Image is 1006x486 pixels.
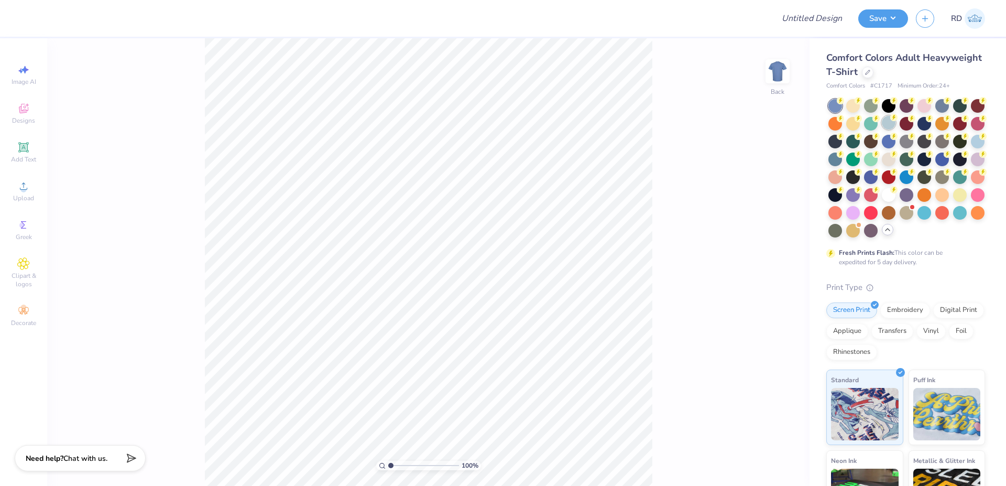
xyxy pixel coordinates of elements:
[826,51,982,78] span: Comfort Colors Adult Heavyweight T-Shirt
[12,78,36,86] span: Image AI
[11,155,36,164] span: Add Text
[858,9,908,28] button: Save
[12,116,35,125] span: Designs
[826,82,865,91] span: Comfort Colors
[826,344,877,360] div: Rhinestones
[913,388,981,440] img: Puff Ink
[965,8,985,29] img: Rommel Del Rosario
[898,82,950,91] span: Minimum Order: 24 +
[913,455,975,466] span: Metallic & Glitter Ink
[767,61,788,82] img: Back
[933,303,984,318] div: Digital Print
[949,323,974,339] div: Foil
[826,282,985,294] div: Print Type
[871,323,913,339] div: Transfers
[826,323,868,339] div: Applique
[26,453,63,463] strong: Need help?
[880,303,930,318] div: Embroidery
[831,455,857,466] span: Neon Ink
[831,374,859,385] span: Standard
[951,13,962,25] span: RD
[771,87,784,96] div: Back
[913,374,935,385] span: Puff Ink
[839,249,894,257] strong: Fresh Prints Flash:
[63,453,107,463] span: Chat with us.
[870,82,892,91] span: # C1717
[826,303,877,318] div: Screen Print
[5,272,42,288] span: Clipart & logos
[13,194,34,202] span: Upload
[11,319,36,327] span: Decorate
[839,248,968,267] div: This color can be expedited for 5 day delivery.
[16,233,32,241] span: Greek
[462,461,478,470] span: 100 %
[773,8,850,29] input: Untitled Design
[831,388,899,440] img: Standard
[916,323,946,339] div: Vinyl
[951,8,985,29] a: RD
